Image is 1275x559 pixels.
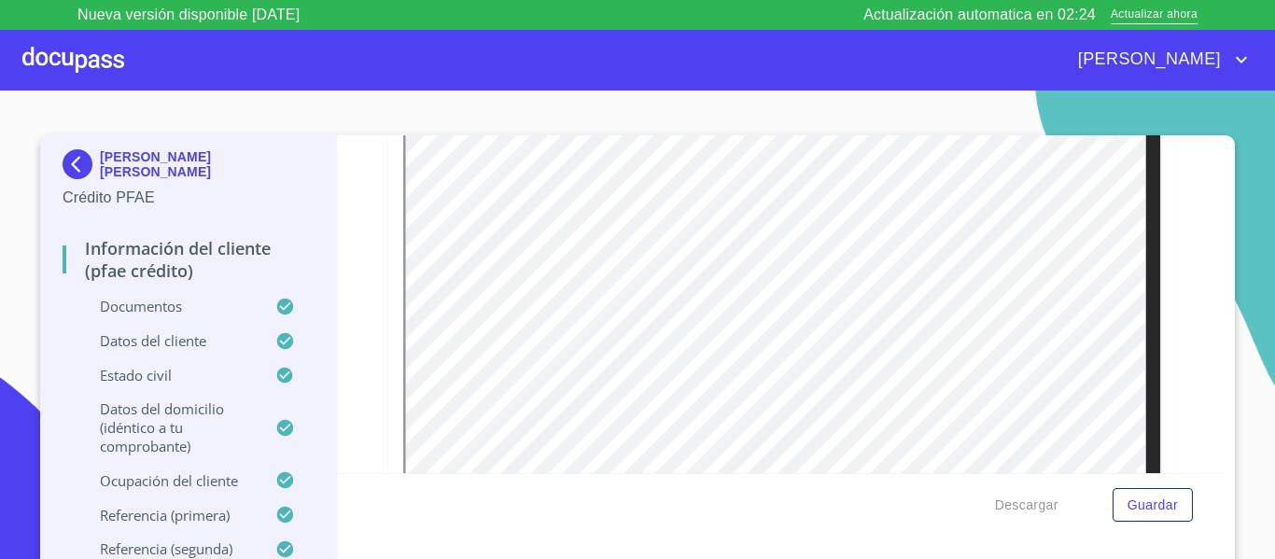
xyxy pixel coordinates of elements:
[100,149,314,179] p: [PERSON_NAME] [PERSON_NAME]
[63,297,275,315] p: Documentos
[988,488,1066,523] button: Descargar
[63,149,314,187] div: [PERSON_NAME] [PERSON_NAME]
[63,506,275,524] p: Referencia (primera)
[863,4,1096,26] p: Actualización automatica en 02:24
[63,149,100,179] img: Docupass spot blue
[995,494,1058,517] span: Descargar
[63,539,275,558] p: Referencia (segunda)
[1111,6,1198,25] span: Actualizar ahora
[1064,45,1253,75] button: account of current user
[77,4,300,26] p: Nueva versión disponible [DATE]
[1128,494,1178,517] span: Guardar
[63,187,314,209] p: Crédito PFAE
[63,399,275,455] p: Datos del domicilio (idéntico a tu comprobante)
[63,237,314,282] p: Información del cliente (PFAE crédito)
[63,366,275,384] p: Estado Civil
[1113,488,1193,523] button: Guardar
[63,471,275,490] p: Ocupación del Cliente
[63,331,275,350] p: Datos del cliente
[1064,45,1230,75] span: [PERSON_NAME]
